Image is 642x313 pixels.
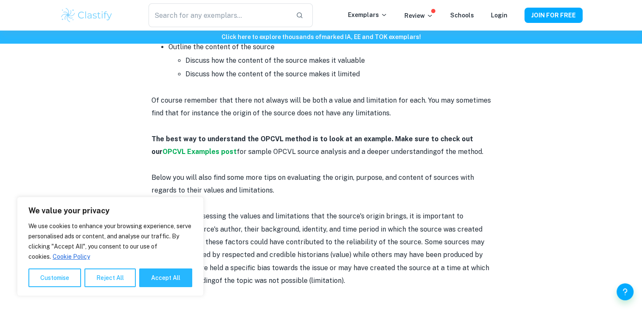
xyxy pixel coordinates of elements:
[491,12,507,19] a: Login
[168,40,491,81] li: Outline the content of the source
[84,268,136,287] button: Reject All
[52,253,90,260] a: Cookie Policy
[139,268,192,287] button: Accept All
[2,32,640,42] h6: Click here to explore thousands of marked IA, EE and TOK exemplars !
[149,3,289,27] input: Search for any exemplars...
[450,12,474,19] a: Schools
[151,210,491,287] p: when assessing the values and limitations that the source's origin brings, it is important to con...
[348,10,387,20] p: Exemplars
[524,8,583,23] button: JOIN FOR FREE
[151,173,474,194] span: Below you will also find some more tips on evaluating the origin, purpose, and content of sources...
[185,67,491,81] li: Discuss how the content of the source makes it limited
[17,197,204,296] div: We value your privacy
[60,7,114,24] img: Clastify logo
[151,94,491,120] p: Of course remember that there not always will be both a value and limitation for each. You may so...
[216,277,345,285] span: of the topic was not possible (limitation).
[617,283,634,300] button: Help and Feedback
[163,148,237,156] a: OPCVL Examples post
[151,135,473,156] strong: The best way to understand the OPCVL method is to look at an example. Make sure to check out our
[28,206,192,216] p: We value your privacy
[404,11,433,20] p: Review
[28,221,192,262] p: We use cookies to enhance your browsing experience, serve personalised ads or content, and analys...
[185,54,491,67] li: Discuss how the content of the source makes it valuable
[437,148,483,156] span: of the method.
[151,133,491,159] p: for sample OPCVL source analysis and a deeper understanding
[28,268,81,287] button: Customise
